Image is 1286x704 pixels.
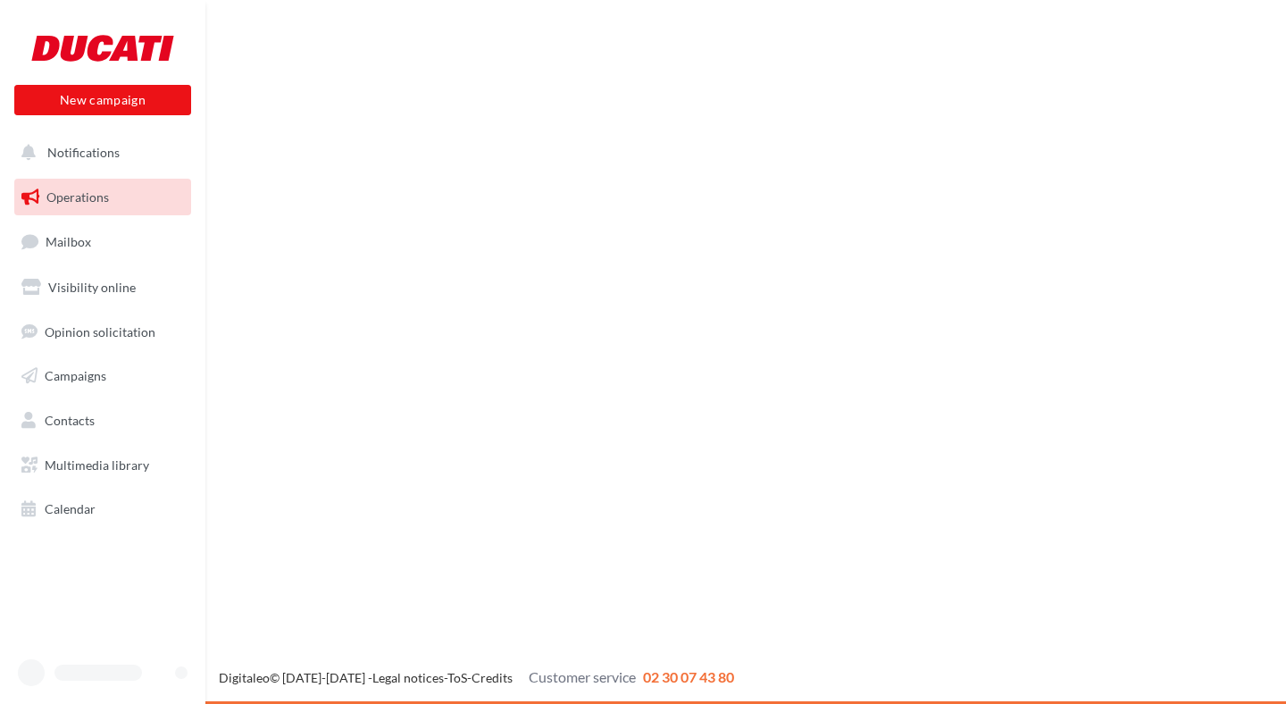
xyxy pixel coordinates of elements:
[529,668,636,685] span: Customer service
[11,490,195,528] a: Calendar
[48,280,136,295] span: Visibility online
[219,670,734,685] span: © [DATE]-[DATE] - - -
[11,314,195,351] a: Opinion solicitation
[46,189,109,205] span: Operations
[372,670,444,685] a: Legal notices
[47,145,120,160] span: Notifications
[11,179,195,216] a: Operations
[45,457,149,473] span: Multimedia library
[11,402,195,440] a: Contacts
[46,234,91,249] span: Mailbox
[472,670,513,685] a: Credits
[11,357,195,395] a: Campaigns
[11,447,195,484] a: Multimedia library
[45,323,155,339] span: Opinion solicitation
[219,670,270,685] a: Digitaleo
[11,222,195,261] a: Mailbox
[643,668,734,685] span: 02 30 07 43 80
[45,501,96,516] span: Calendar
[11,134,188,172] button: Notifications
[45,368,106,383] span: Campaigns
[14,85,191,115] button: New campaign
[447,670,467,685] a: ToS
[45,413,95,428] span: Contacts
[11,269,195,306] a: Visibility online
